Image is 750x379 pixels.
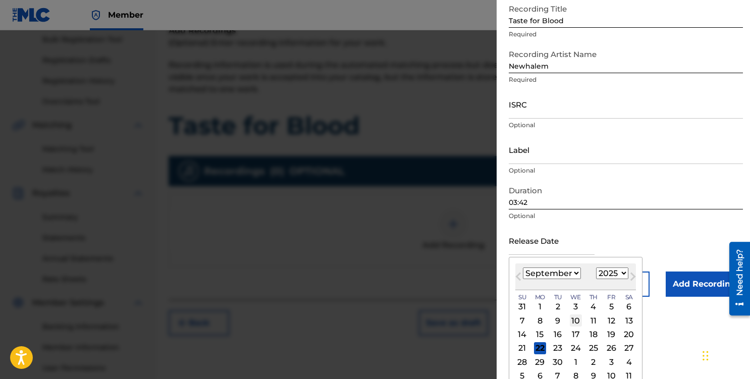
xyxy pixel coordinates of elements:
[570,356,582,368] div: Choose Wednesday, October 1st, 2025
[590,293,598,302] span: Th
[587,342,600,354] div: Choose Thursday, September 25th, 2025
[516,301,528,313] div: Choose Sunday, August 31st, 2025
[587,301,600,313] div: Choose Thursday, September 4th, 2025
[587,314,600,327] div: Choose Thursday, September 11th, 2025
[605,356,617,368] div: Choose Friday, October 3rd, 2025
[570,301,582,313] div: Choose Wednesday, September 3rd, 2025
[700,331,750,379] iframe: Chat Widget
[587,356,600,368] div: Choose Thursday, October 2nd, 2025
[509,211,743,221] p: Optional
[12,8,51,22] img: MLC Logo
[605,329,617,341] div: Choose Friday, September 19th, 2025
[518,293,526,302] span: Su
[722,238,750,319] iframe: Resource Center
[605,301,617,313] div: Choose Friday, September 5th, 2025
[534,329,546,341] div: Choose Monday, September 15th, 2025
[552,314,564,327] div: Choose Tuesday, September 9th, 2025
[509,166,743,175] p: Optional
[625,293,633,302] span: Sa
[605,314,617,327] div: Choose Friday, September 12th, 2025
[570,329,582,341] div: Choose Wednesday, September 17th, 2025
[552,356,564,368] div: Choose Tuesday, September 30th, 2025
[703,341,709,371] div: Drag
[509,121,743,130] p: Optional
[623,329,635,341] div: Choose Saturday, September 20th, 2025
[605,342,617,354] div: Choose Friday, September 26th, 2025
[587,329,600,341] div: Choose Thursday, September 18th, 2025
[534,342,546,354] div: Choose Monday, September 22nd, 2025
[552,329,564,341] div: Choose Tuesday, September 16th, 2025
[516,314,528,327] div: Choose Sunday, September 7th, 2025
[623,314,635,327] div: Choose Saturday, September 13th, 2025
[510,270,526,287] button: Previous Month
[516,356,528,368] div: Choose Sunday, September 28th, 2025
[534,314,546,327] div: Choose Monday, September 8th, 2025
[554,293,562,302] span: Tu
[509,30,743,39] p: Required
[552,342,564,354] div: Choose Tuesday, September 23rd, 2025
[516,329,528,341] div: Choose Sunday, September 14th, 2025
[570,314,582,327] div: Choose Wednesday, September 10th, 2025
[509,75,743,84] p: Required
[570,293,581,302] span: We
[625,270,641,287] button: Next Month
[623,356,635,368] div: Choose Saturday, October 4th, 2025
[607,293,615,302] span: Fr
[552,301,564,313] div: Choose Tuesday, September 2nd, 2025
[535,293,545,302] span: Mo
[623,301,635,313] div: Choose Saturday, September 6th, 2025
[623,342,635,354] div: Choose Saturday, September 27th, 2025
[534,301,546,313] div: Choose Monday, September 1st, 2025
[516,342,528,354] div: Choose Sunday, September 21st, 2025
[570,342,582,354] div: Choose Wednesday, September 24th, 2025
[108,9,143,21] span: Member
[534,356,546,368] div: Choose Monday, September 29th, 2025
[90,9,102,21] img: Top Rightsholder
